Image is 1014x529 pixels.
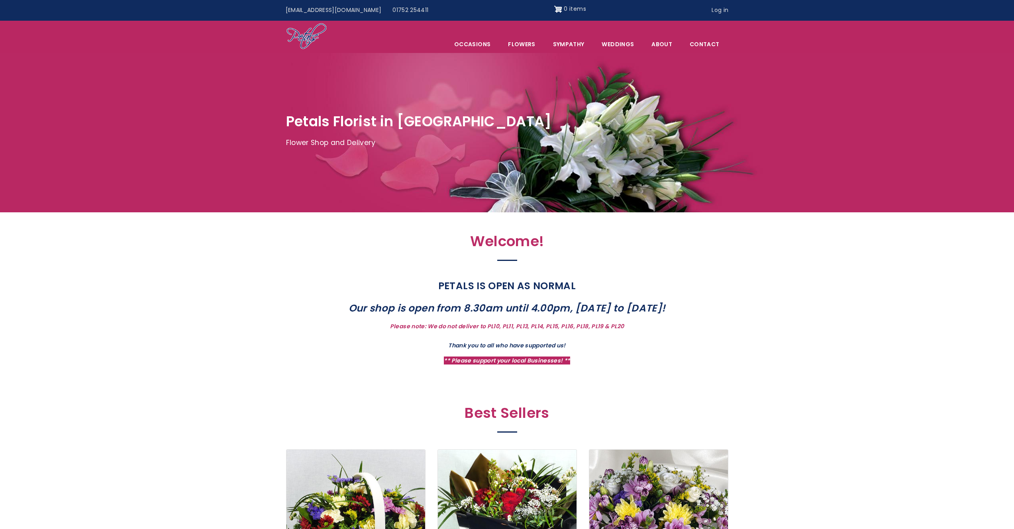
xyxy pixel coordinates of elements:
[706,3,734,18] a: Log in
[448,341,566,349] strong: Thank you to all who have supported us!
[643,36,681,53] a: About
[554,3,586,16] a: Shopping cart 0 items
[334,233,681,254] h2: Welcome!
[545,36,593,53] a: Sympathy
[444,357,570,364] strong: ** Please support your local Businesses! **
[286,23,327,51] img: Home
[438,279,576,293] strong: PETALS IS OPEN AS NORMAL
[280,3,387,18] a: [EMAIL_ADDRESS][DOMAIN_NAME]
[286,137,728,149] p: Flower Shop and Delivery
[681,36,728,53] a: Contact
[593,36,642,53] span: Weddings
[500,36,543,53] a: Flowers
[564,5,586,13] span: 0 items
[446,36,499,53] span: Occasions
[286,112,552,131] span: Petals Florist in [GEOGRAPHIC_DATA]
[390,322,624,330] strong: Please note: We do not deliver to PL10, PL11, PL13, PL14, PL15, PL16, PL18, PL19 & PL20
[349,301,666,315] strong: Our shop is open from 8.30am until 4.00pm, [DATE] to [DATE]!
[554,3,562,16] img: Shopping cart
[334,405,681,426] h2: Best Sellers
[387,3,434,18] a: 01752 254411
